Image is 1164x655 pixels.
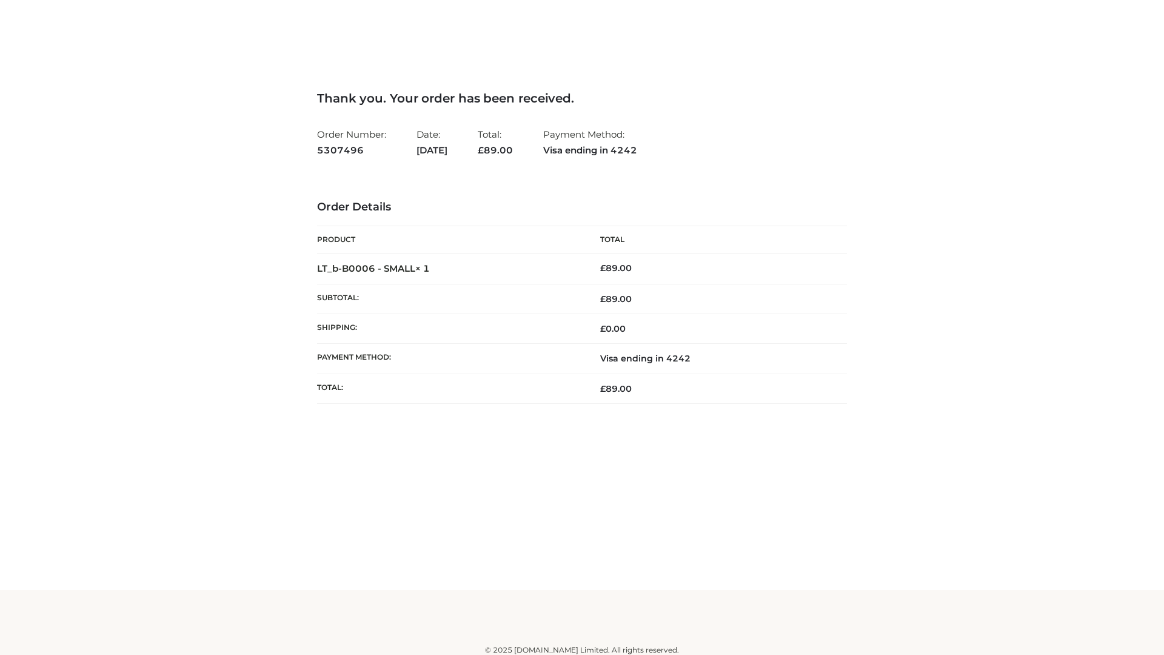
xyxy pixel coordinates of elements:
span: 89.00 [478,144,513,156]
h3: Order Details [317,201,847,214]
th: Total: [317,374,582,403]
strong: × 1 [415,263,430,274]
strong: LT_b-B0006 - SMALL [317,263,430,274]
th: Product [317,226,582,254]
span: 89.00 [600,383,632,394]
span: £ [600,263,606,274]
bdi: 0.00 [600,323,626,334]
strong: 5307496 [317,143,386,158]
th: Subtotal: [317,284,582,314]
strong: Visa ending in 4242 [543,143,637,158]
td: Visa ending in 4242 [582,344,847,374]
span: £ [478,144,484,156]
th: Payment method: [317,344,582,374]
span: £ [600,294,606,304]
li: Total: [478,124,513,161]
span: £ [600,383,606,394]
h3: Thank you. Your order has been received. [317,91,847,106]
li: Date: [416,124,447,161]
li: Payment Method: [543,124,637,161]
li: Order Number: [317,124,386,161]
strong: [DATE] [416,143,447,158]
span: 89.00 [600,294,632,304]
bdi: 89.00 [600,263,632,274]
span: £ [600,323,606,334]
th: Shipping: [317,314,582,344]
th: Total [582,226,847,254]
